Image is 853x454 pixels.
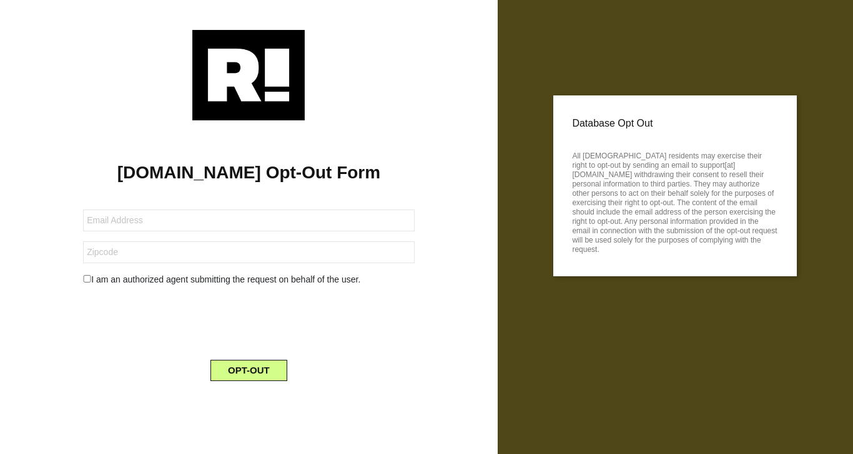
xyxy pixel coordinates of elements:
div: I am an authorized agent submitting the request on behalf of the user. [74,273,424,286]
iframe: reCAPTCHA [154,296,343,345]
img: Retention.com [192,30,305,120]
h1: [DOMAIN_NAME] Opt-Out Form [19,162,479,183]
input: Email Address [83,210,415,231]
p: All [DEMOGRAPHIC_DATA] residents may exercise their right to opt-out by sending an email to suppo... [572,148,778,254]
button: OPT-OUT [210,360,287,381]
input: Zipcode [83,241,415,263]
p: Database Opt Out [572,114,778,133]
